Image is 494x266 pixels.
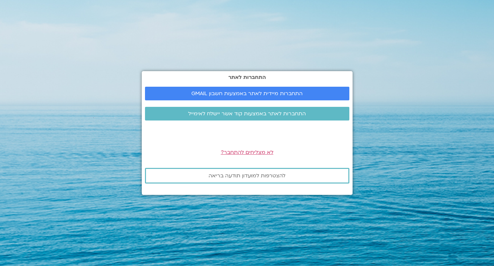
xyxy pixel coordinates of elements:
[145,87,349,100] a: התחברות מיידית לאתר באמצעות חשבון GMAIL
[145,74,349,80] h2: התחברות לאתר
[145,168,349,184] a: להצטרפות למועדון תודעה בריאה
[145,107,349,120] a: התחברות לאתר באמצעות קוד אשר יישלח לאימייל
[209,173,285,179] span: להצטרפות למועדון תודעה בריאה
[221,149,273,156] a: לא מצליחים להתחבר?
[191,91,303,96] span: התחברות מיידית לאתר באמצעות חשבון GMAIL
[188,111,306,117] span: התחברות לאתר באמצעות קוד אשר יישלח לאימייל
